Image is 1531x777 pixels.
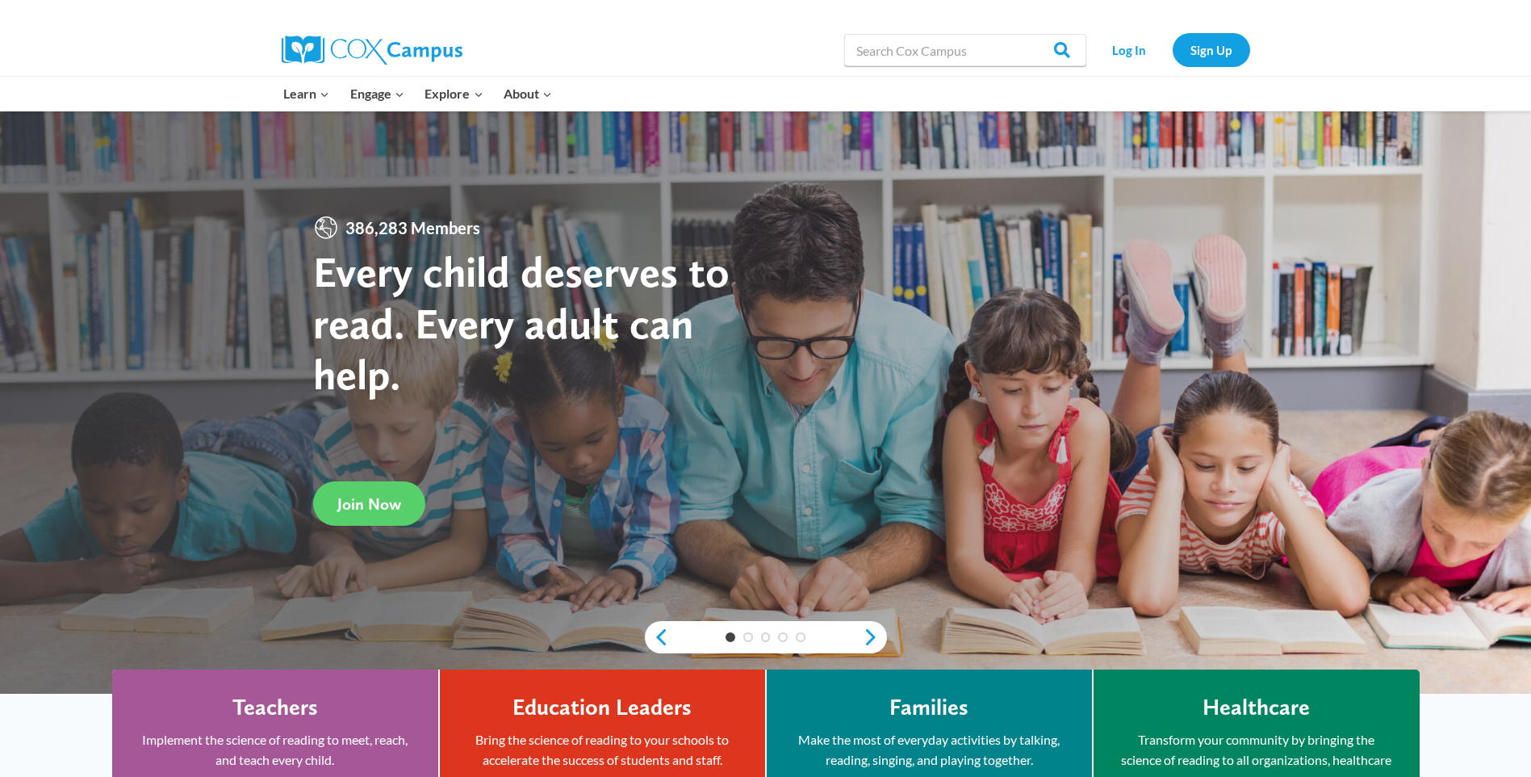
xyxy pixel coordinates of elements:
[889,694,968,721] h4: Families
[313,481,425,526] a: Join Now
[1203,694,1310,721] h4: Healthcare
[464,729,741,771] p: Bring the science of reading to your schools to accelerate the success of students and staff.
[350,83,404,104] span: Engage
[504,83,552,104] span: About
[791,729,1068,771] p: Make the most of everyday activities by talking, reading, singing, and playing together.
[512,694,692,721] h4: Education Leaders
[796,632,805,642] a: 5
[313,246,730,400] strong: Every child deserves to read. Every adult can help.
[1173,33,1250,66] a: Sign Up
[425,83,483,104] span: Explore
[844,34,1086,66] input: Search Cox Campus
[283,83,329,104] span: Learn
[645,628,669,647] a: previous
[1094,33,1250,66] nav: Secondary Navigation
[232,694,318,721] h4: Teachers
[337,494,401,514] span: Join Now
[282,36,462,65] img: Cox Campus
[778,632,788,642] a: 4
[726,632,735,642] a: 1
[339,215,487,241] span: 386,283 Members
[761,632,771,642] a: 3
[863,628,887,647] a: next
[274,77,563,111] nav: Primary Navigation
[645,621,887,653] div: content slider buttons
[136,729,414,771] p: Implement the science of reading to meet, reach, and teach every child.
[1094,33,1165,66] a: Log In
[743,632,753,642] a: 2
